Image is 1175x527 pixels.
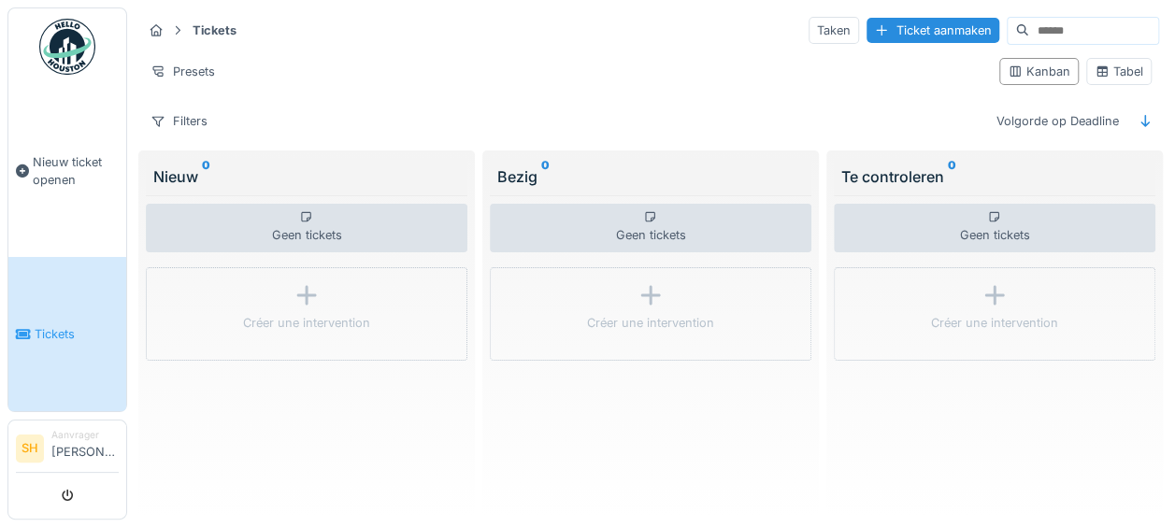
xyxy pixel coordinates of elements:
div: Geen tickets [834,204,1155,252]
div: Tabel [1095,63,1143,80]
div: Kanban [1008,63,1070,80]
a: Tickets [8,257,126,411]
div: Nieuw [153,165,460,188]
div: Bezig [497,165,804,188]
div: Presets [142,58,223,85]
a: Nieuw ticket openen [8,85,126,257]
div: Taken [809,17,859,44]
a: SH Aanvrager[PERSON_NAME] [16,428,119,473]
div: Créer une intervention [931,314,1058,332]
span: Nieuw ticket openen [33,153,119,189]
div: Créer une intervention [587,314,714,332]
li: [PERSON_NAME] [51,428,119,468]
strong: Tickets [185,21,244,39]
span: Tickets [35,325,119,343]
li: SH [16,434,44,463]
sup: 0 [202,165,210,188]
sup: 0 [541,165,550,188]
div: Aanvrager [51,428,119,442]
div: Geen tickets [490,204,811,252]
div: Geen tickets [146,204,467,252]
sup: 0 [948,165,956,188]
div: Créer une intervention [243,314,370,332]
div: Ticket aanmaken [867,18,999,43]
div: Te controleren [841,165,1148,188]
div: Filters [142,107,216,135]
img: Badge_color-CXgf-gQk.svg [39,19,95,75]
div: Volgorde op Deadline [988,107,1127,135]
